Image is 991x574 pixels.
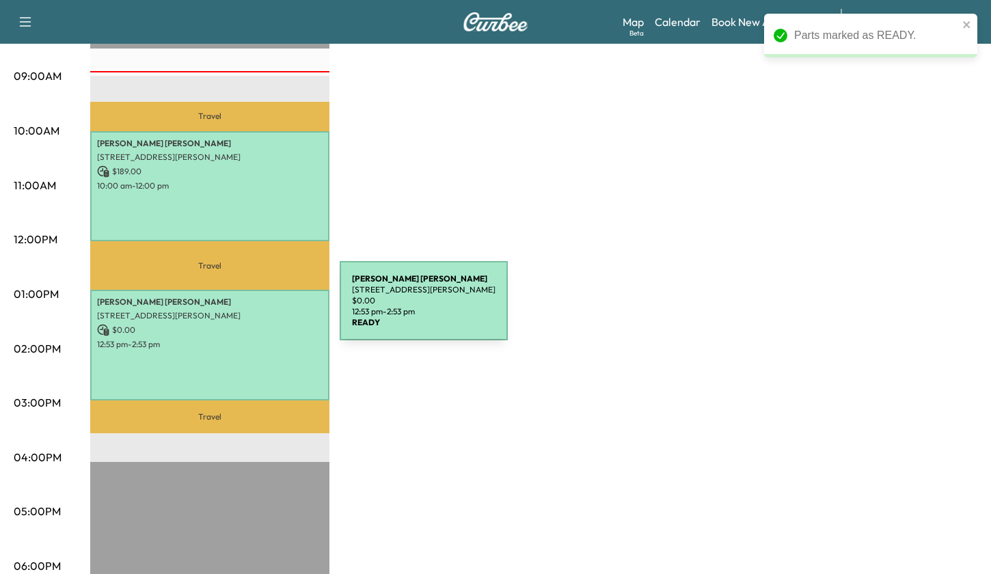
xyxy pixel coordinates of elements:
p: [STREET_ADDRESS][PERSON_NAME] [97,310,323,321]
p: 12:00PM [14,231,57,247]
p: [PERSON_NAME] [PERSON_NAME] [97,138,323,149]
img: Curbee Logo [463,12,528,31]
p: $ 189.00 [97,165,323,178]
a: MapBeta [623,14,644,30]
p: 01:00PM [14,286,59,302]
p: 05:00PM [14,503,61,519]
p: 04:00PM [14,449,62,465]
div: Beta [629,28,644,38]
p: [STREET_ADDRESS][PERSON_NAME] [97,152,323,163]
a: Calendar [655,14,701,30]
p: 02:00PM [14,340,61,357]
div: Parts marked as READY. [794,27,958,44]
p: 06:00PM [14,558,61,574]
p: Travel [90,102,329,131]
p: Travel [90,241,329,290]
p: 03:00PM [14,394,61,411]
p: $ 0.00 [97,324,323,336]
p: 12:53 pm - 2:53 pm [97,339,323,350]
button: close [962,19,972,30]
p: 11:00AM [14,177,56,193]
p: 10:00 am - 12:00 pm [97,180,323,191]
p: [PERSON_NAME] [PERSON_NAME] [97,297,323,307]
a: Book New Appointment [711,14,827,30]
p: 09:00AM [14,68,62,84]
p: Travel [90,400,329,433]
p: 10:00AM [14,122,59,139]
